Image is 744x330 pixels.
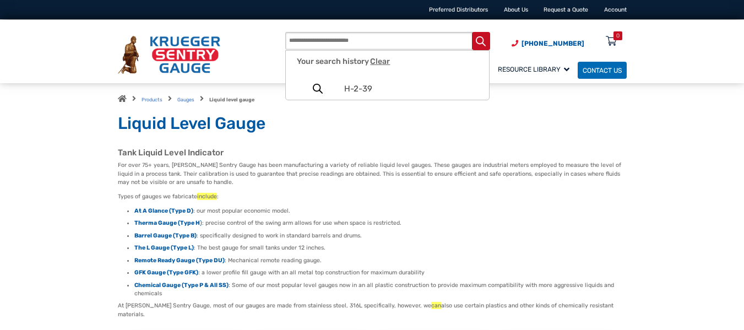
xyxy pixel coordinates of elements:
[616,31,620,40] div: 0
[209,97,254,102] strong: Liquid level gauge
[118,113,627,134] h1: Liquid Level Gauge
[134,269,198,276] a: GFK Gauge (Type GFK)
[604,6,627,13] a: Account
[134,219,200,226] strong: Therma Gauge (Type H
[134,257,225,264] a: Remote Ready Gauge (Type DU)
[142,97,162,102] a: Products
[512,39,584,48] a: Phone Number (920) 434-8860
[134,281,627,297] li: : Some of our most popular level gauges now in an all plastic construction to provide maximum com...
[134,268,627,277] li: : a lower profile fill gauge with an all metal top construction for maximum durability
[134,207,627,215] li: : our most popular economic model.
[118,301,627,319] p: At [PERSON_NAME] Sentry Gauge, most of our gauges are made from stainless steel, 316L specificall...
[286,78,489,100] a: H-2-39
[134,244,194,251] a: The L Gauge (Type L)
[431,302,441,309] em: can
[118,36,220,74] img: Krueger Sentry Gauge
[583,66,622,74] span: Contact Us
[134,219,202,226] a: Therma Gauge (Type H)
[134,231,627,240] li: : specifically designed to work in standard barrels and drums.
[504,6,528,13] a: About Us
[370,57,390,66] span: Clear
[118,192,627,201] p: Types of gauges we fabricate :
[297,57,390,66] span: Your search history
[177,97,194,102] a: Gauges
[493,60,578,79] a: Resource Library
[344,84,479,94] span: H-2-39
[197,193,217,200] em: include
[498,66,569,73] span: Resource Library
[544,6,588,13] a: Request a Quote
[578,62,627,79] a: Contact Us
[134,219,627,227] li: : precise control of the swing arm allows for use when space is restricted.
[522,40,584,47] span: [PHONE_NUMBER]
[134,232,197,239] a: Barrel Gauge (Type B)
[134,282,229,289] a: Chemical Gauge (Type P & All SS)
[118,148,627,158] h2: Tank Liquid Level Indicator
[134,244,627,252] li: : The best gauge for small tanks under 12 inches.
[118,161,627,187] p: For over 75+ years, [PERSON_NAME] Sentry Gauge has been manufacturing a variety of reliable liqui...
[134,256,627,264] li: : Mechanical remote reading gauge.
[429,6,488,13] a: Preferred Distributors
[134,207,193,214] a: At A Glance (Type D)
